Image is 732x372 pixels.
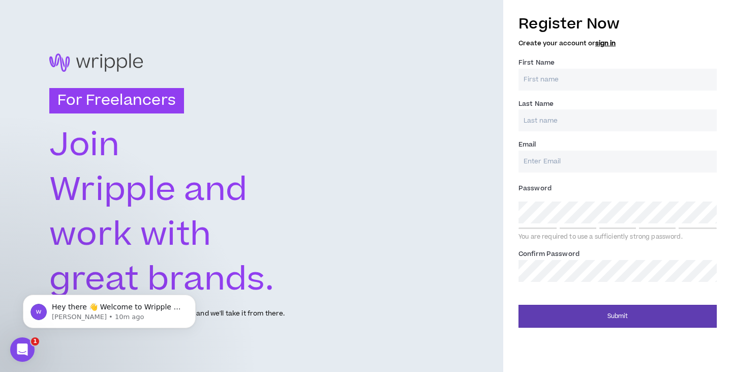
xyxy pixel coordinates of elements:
span: 1 [31,337,39,346]
label: Confirm Password [518,246,579,262]
label: Last Name [518,96,554,112]
button: Submit [518,305,717,328]
a: sign in [595,39,616,48]
text: great brands. [49,256,273,303]
h3: Register Now [518,13,717,35]
input: Last name [518,109,717,131]
label: First Name [518,54,555,71]
text: Join [49,122,119,168]
text: Wripple and [49,166,248,213]
input: First name [518,69,717,91]
input: Enter Email [518,151,717,173]
text: work with [49,211,212,258]
iframe: Intercom notifications message [8,273,211,345]
h3: For Freelancers [49,88,184,113]
span: Password [518,184,552,193]
h5: Create your account or [518,40,717,47]
div: You are required to use a sufficiently strong password. [518,233,717,241]
label: Email [518,136,536,153]
iframe: Intercom live chat [10,337,35,362]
